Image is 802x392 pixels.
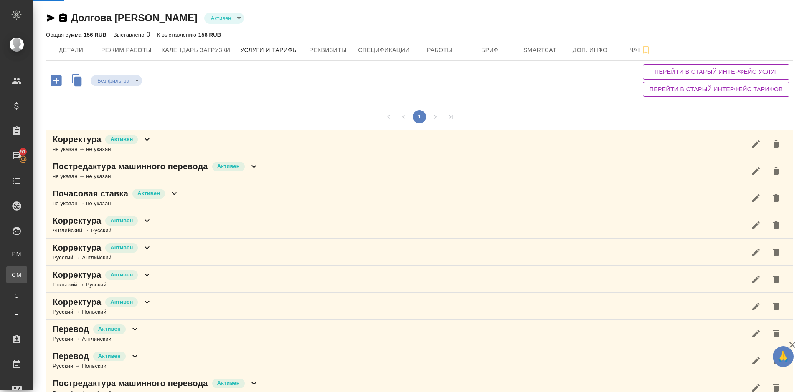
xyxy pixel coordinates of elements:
a: Долгова [PERSON_NAME] [71,12,198,23]
div: Постредактура машинного переводаАктивенне указан → не указан [46,157,793,184]
span: Услуги и тарифы [240,45,298,55]
a: 51 [2,146,31,166]
p: Перевод [53,323,89,335]
button: Без фильтра [95,77,132,84]
button: Перейти в старый интерфейс тарифов [643,82,789,97]
p: 156 RUB [198,32,221,38]
span: Календарь загрузки [162,45,231,55]
p: Активен [110,135,133,143]
button: Удалить услугу [766,351,786,371]
button: Редактировать услугу [746,242,766,262]
span: PM [10,250,23,258]
div: Русский → Польский [53,308,152,316]
div: КорректураАктивенРусский → Английский [46,239,793,266]
svg: Подписаться [641,45,651,55]
div: не указан → не указан [53,145,152,153]
button: Активен [208,15,234,22]
button: Редактировать услугу [746,351,766,371]
div: КорректураАктивенАнглийский → Русский [46,211,793,239]
a: CM [6,266,27,283]
p: Корректура [53,215,101,226]
div: Русский → Английский [53,335,140,343]
span: С [10,291,23,300]
p: Активен [217,379,240,387]
button: Удалить услугу [766,215,786,235]
span: Перейти в старый интерфейс услуг [650,67,783,77]
p: Активен [110,216,133,225]
div: Русский → Английский [53,254,152,262]
span: Режим работы [101,45,152,55]
button: Скопировать услуги другого исполнителя [68,72,91,91]
span: Реквизиты [308,45,348,55]
div: Английский → Русский [53,226,152,235]
button: Удалить услугу [766,242,786,262]
p: Выставлено [113,32,147,38]
p: Постредактура машинного перевода [53,377,208,389]
div: КорректураАктивенРусский → Польский [46,293,793,320]
p: Почасовая ставка [53,188,128,199]
p: Общая сумма [46,32,84,38]
p: К выставлению [157,32,198,38]
p: Постредактура машинного перевода [53,161,208,172]
button: Редактировать услугу [746,188,766,208]
p: Активен [98,352,121,360]
p: Перевод [53,350,89,362]
button: Редактировать услугу [746,269,766,289]
button: Скопировать ссылку для ЯМессенджера [46,13,56,23]
button: Редактировать услугу [746,215,766,235]
span: Бриф [470,45,510,55]
span: Детали [51,45,91,55]
div: не указан → не указан [53,172,259,181]
button: Удалить услугу [766,134,786,154]
button: Удалить услугу [766,297,786,317]
div: не указан → не указан [53,199,179,208]
p: Активен [217,162,240,171]
button: Редактировать услугу [746,324,766,344]
div: ПереводАктивенРусский → Польский [46,347,793,374]
span: Чат [620,45,660,55]
button: Редактировать услугу [746,134,766,154]
nav: pagination navigation [380,110,459,123]
div: ПереводАктивенРусский → Английский [46,320,793,347]
span: CM [10,271,23,279]
button: Редактировать услугу [746,297,766,317]
button: Скопировать ссылку [58,13,68,23]
a: С [6,287,27,304]
span: Перейти в старый интерфейс тарифов [650,84,783,95]
button: Удалить услугу [766,188,786,208]
div: Почасовая ставкаАктивенне указан → не указан [46,184,793,211]
button: Добавить услугу [45,72,68,89]
p: Корректура [53,133,101,145]
div: Польский → Русский [53,281,152,289]
p: Корректура [53,269,101,281]
p: Активен [98,325,121,333]
p: Корректура [53,242,101,254]
button: Редактировать услугу [746,161,766,181]
button: 🙏 [773,346,794,367]
div: Активен [91,75,142,86]
span: Работы [420,45,460,55]
p: Корректура [53,296,101,308]
p: Активен [110,271,133,279]
div: КорректураАктивенПольский → Русский [46,266,793,293]
div: КорректураАктивенне указан → не указан [46,130,793,157]
button: Удалить услугу [766,269,786,289]
span: П [10,312,23,321]
span: Smartcat [520,45,560,55]
p: Активен [110,244,133,252]
p: Активен [137,189,160,198]
a: П [6,308,27,325]
p: 156 RUB [84,32,106,38]
button: Удалить услугу [766,161,786,181]
div: Активен [204,13,244,24]
button: Перейти в старый интерфейс услуг [643,64,789,80]
span: Спецификации [358,45,409,55]
button: Удалить услугу [766,324,786,344]
span: 51 [15,148,31,156]
div: 0 [113,30,150,40]
span: 🙏 [776,348,790,365]
a: PM [6,246,27,262]
span: Доп. инфо [570,45,610,55]
p: Активен [110,298,133,306]
div: Русский → Польский [53,362,140,370]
